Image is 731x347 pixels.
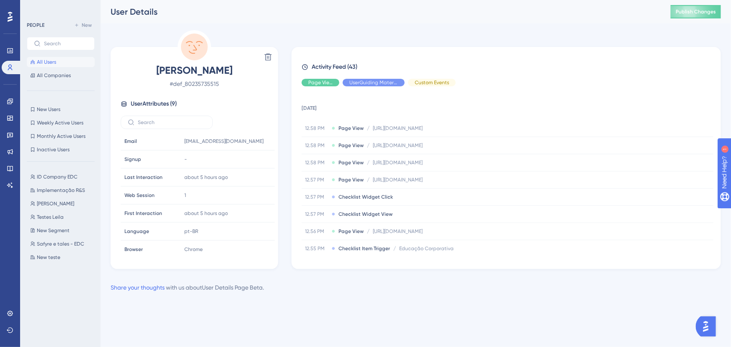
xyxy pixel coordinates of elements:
[393,245,396,252] span: /
[71,20,95,30] button: New
[27,212,100,222] button: Testes Leila
[373,159,423,166] span: [URL][DOMAIN_NAME]
[676,8,716,15] span: Publish Changes
[44,41,88,47] input: Search
[121,79,268,89] span: # def_80235735515
[373,142,423,149] span: [URL][DOMAIN_NAME]
[184,138,264,145] span: [EMAIL_ADDRESS][DOMAIN_NAME]
[312,62,357,72] span: Activity Feed (43)
[37,59,56,65] span: All Users
[305,228,328,235] span: 12.56 PM
[58,4,61,11] div: 1
[367,125,369,132] span: /
[27,57,95,67] button: All Users
[111,282,264,293] div: with us about User Details Page Beta .
[305,245,328,252] span: 12.55 PM
[367,159,369,166] span: /
[124,210,162,217] span: First Interaction
[184,210,228,216] time: about 5 hours ago
[338,194,393,200] span: Checklist Widget Click
[27,22,44,28] div: PEOPLE
[373,228,423,235] span: [URL][DOMAIN_NAME]
[37,173,77,180] span: ID Company EDC
[184,246,203,253] span: Chrome
[305,194,328,200] span: 12.57 PM
[27,225,100,236] button: New Segment
[20,2,52,12] span: Need Help?
[27,172,100,182] button: ID Company EDC
[37,72,71,79] span: All Companies
[367,228,369,235] span: /
[138,119,206,125] input: Search
[373,176,423,183] span: [URL][DOMAIN_NAME]
[305,159,328,166] span: 12.58 PM
[302,93,713,120] td: [DATE]
[338,176,364,183] span: Page View
[27,145,95,155] button: Inactive Users
[338,211,393,218] span: Checklist Widget View
[27,131,95,141] button: Monthly Active Users
[131,99,177,109] span: User Attributes ( 9 )
[124,192,155,199] span: Web Session
[37,106,60,113] span: New Users
[338,159,364,166] span: Page View
[338,228,364,235] span: Page View
[373,125,423,132] span: [URL][DOMAIN_NAME]
[124,228,149,235] span: Language
[367,176,369,183] span: /
[37,146,70,153] span: Inactive Users
[338,142,364,149] span: Page View
[305,142,328,149] span: 12.58 PM
[184,228,198,235] span: pt-BR
[27,185,100,195] button: Implementação R&S
[124,138,137,145] span: Email
[37,227,70,234] span: New Segment
[37,119,83,126] span: Weekly Active Users
[121,64,268,77] span: [PERSON_NAME]
[37,254,60,261] span: New teste
[305,125,328,132] span: 12.58 PM
[27,199,100,209] button: [PERSON_NAME]
[27,118,95,128] button: Weekly Active Users
[124,156,141,163] span: Signup
[37,241,84,247] span: Safyre e tales - EDC
[82,22,92,28] span: New
[111,6,650,18] div: User Details
[37,214,64,220] span: Testes Leila
[305,211,328,218] span: 12.57 PM
[696,314,721,339] iframe: UserGuiding AI Assistant Launcher
[27,70,95,80] button: All Companies
[27,104,95,114] button: New Users
[37,200,74,207] span: [PERSON_NAME]
[111,284,165,291] a: Share your thoughts
[184,174,228,180] time: about 5 hours ago
[338,245,390,252] span: Checklist Item Trigger
[367,142,369,149] span: /
[27,239,100,249] button: Safyre e tales - EDC
[184,192,186,199] span: 1
[27,252,100,262] button: New teste
[671,5,721,18] button: Publish Changes
[184,156,187,163] span: -
[399,245,454,252] span: Educação Corporativa
[37,133,85,140] span: Monthly Active Users
[124,174,163,181] span: Last Interaction
[305,176,328,183] span: 12.57 PM
[308,79,333,86] span: Page View
[124,246,143,253] span: Browser
[37,187,85,194] span: Implementação R&S
[338,125,364,132] span: Page View
[349,79,398,86] span: UserGuiding Material
[415,79,449,86] span: Custom Events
